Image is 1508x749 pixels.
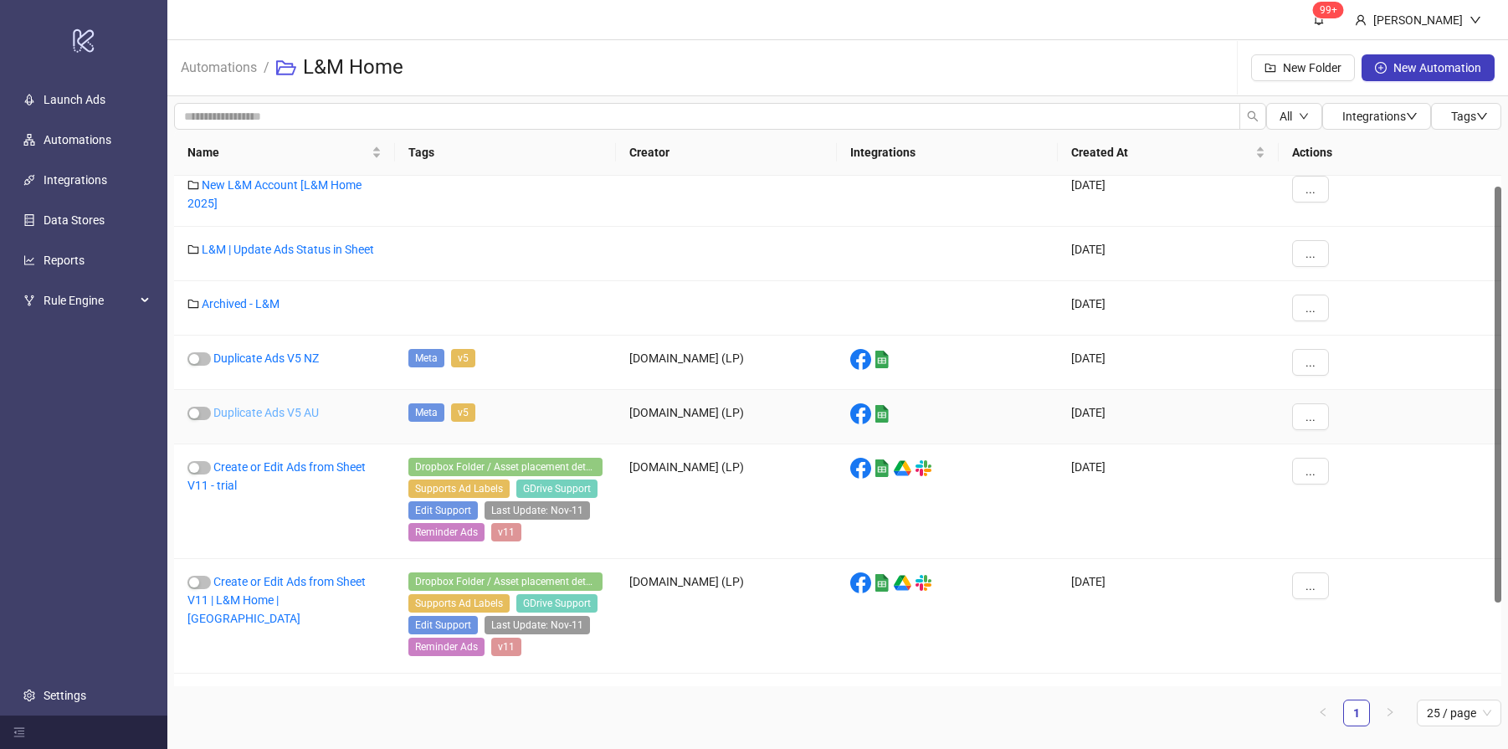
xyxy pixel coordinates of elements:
[616,444,837,559] div: [DOMAIN_NAME] (LP)
[408,594,510,613] span: Supports Ad Labels
[395,130,616,176] th: Tags
[1310,700,1336,726] button: left
[44,93,105,106] a: Launch Ads
[303,54,403,81] h3: L&M Home
[491,638,521,656] span: v11
[187,575,366,625] a: Create or Edit Ads from Sheet V11 | L&M Home | [GEOGRAPHIC_DATA]
[408,572,603,591] span: Dropbox Folder / Asset placement detection
[1375,62,1387,74] span: plus-circle
[1058,281,1279,336] div: [DATE]
[264,41,269,95] li: /
[202,297,280,310] a: Archived - L&M
[44,254,85,267] a: Reports
[1058,227,1279,281] div: [DATE]
[1451,110,1488,123] span: Tags
[451,403,475,422] span: v5
[408,349,444,367] span: Meta
[44,173,107,187] a: Integrations
[1393,61,1481,74] span: New Automation
[1071,143,1252,162] span: Created At
[1292,403,1329,430] button: ...
[408,616,478,634] span: Edit Support
[1058,444,1279,559] div: [DATE]
[213,406,319,419] a: Duplicate Ads V5 AU
[1344,700,1369,726] a: 1
[516,594,598,613] span: GDrive Support
[1427,700,1491,726] span: 25 / page
[1058,336,1279,390] div: [DATE]
[1058,162,1279,227] div: [DATE]
[187,143,368,162] span: Name
[187,179,199,191] span: folder
[408,523,485,541] span: Reminder Ads
[13,726,25,738] span: menu-fold
[1313,13,1325,25] span: bell
[1313,2,1344,18] sup: 1522
[1292,458,1329,485] button: ...
[1322,103,1431,130] button: Integrationsdown
[1318,707,1328,717] span: left
[1280,110,1292,123] span: All
[187,460,366,492] a: Create or Edit Ads from Sheet V11 - trial
[616,130,837,176] th: Creator
[1279,130,1501,176] th: Actions
[1476,110,1488,122] span: down
[451,349,475,367] span: v5
[44,284,136,317] span: Rule Engine
[408,458,603,476] span: Dropbox Folder / Asset placement detection
[485,501,590,520] span: Last Update: Nov-11
[616,336,837,390] div: [DOMAIN_NAME] (LP)
[202,243,374,256] a: L&M | Update Ads Status in Sheet
[408,403,444,422] span: Meta
[187,244,199,255] span: folder
[1367,11,1470,29] div: [PERSON_NAME]
[187,178,362,210] a: New L&M Account [L&M Home 2025]
[1406,110,1418,122] span: down
[1266,103,1322,130] button: Alldown
[44,133,111,146] a: Automations
[174,130,395,176] th: Name
[408,501,478,520] span: Edit Support
[1305,410,1316,423] span: ...
[1343,700,1370,726] li: 1
[23,295,35,306] span: fork
[1377,700,1403,726] button: right
[1251,54,1355,81] button: New Folder
[1417,700,1501,726] div: Page Size
[1292,295,1329,321] button: ...
[1299,111,1309,121] span: down
[516,480,598,498] span: GDrive Support
[177,57,260,75] a: Automations
[276,58,296,78] span: folder-open
[1305,182,1316,196] span: ...
[1385,707,1395,717] span: right
[837,130,1058,176] th: Integrations
[485,616,590,634] span: Last Update: Nov-11
[616,390,837,444] div: [DOMAIN_NAME] (LP)
[1305,301,1316,315] span: ...
[1292,176,1329,203] button: ...
[1283,61,1341,74] span: New Folder
[1264,62,1276,74] span: folder-add
[408,638,485,656] span: Reminder Ads
[1247,110,1259,122] span: search
[1362,54,1495,81] button: New Automation
[1342,110,1418,123] span: Integrations
[1310,700,1336,726] li: Previous Page
[44,689,86,702] a: Settings
[1058,130,1279,176] th: Created At
[1292,572,1329,599] button: ...
[213,351,319,365] a: Duplicate Ads V5 NZ
[1058,559,1279,674] div: [DATE]
[1377,700,1403,726] li: Next Page
[1292,240,1329,267] button: ...
[44,213,105,227] a: Data Stores
[1355,14,1367,26] span: user
[1305,579,1316,593] span: ...
[1431,103,1501,130] button: Tagsdown
[408,480,510,498] span: Supports Ad Labels
[616,559,837,674] div: [DOMAIN_NAME] (LP)
[1305,356,1316,369] span: ...
[1470,14,1481,26] span: down
[1292,349,1329,376] button: ...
